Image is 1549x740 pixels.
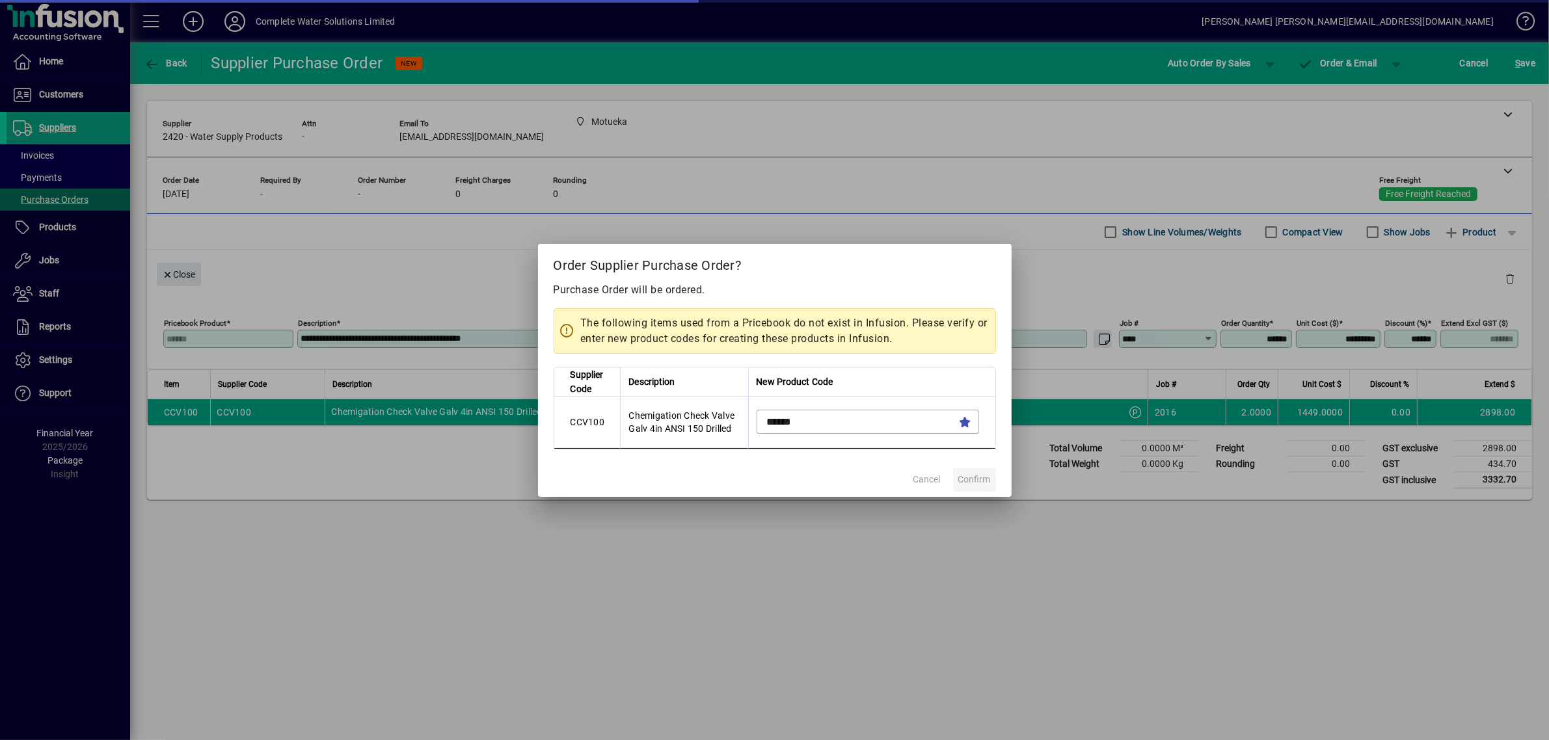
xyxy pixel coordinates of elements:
th: Description [620,367,748,397]
th: Supplier Code [554,367,621,397]
h2: Order Supplier Purchase Order? [538,244,1012,282]
td: CCV100 [554,397,621,449]
td: Chemigation Check Valve Galv 4in ANSI 150 Drilled [620,397,748,449]
p: Purchase Order will be ordered. [554,282,996,298]
th: New Product Code [748,367,995,397]
span: The following items used from a Pricebook do not exist in Infusion. Please verify or enter new pr... [580,315,989,347]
